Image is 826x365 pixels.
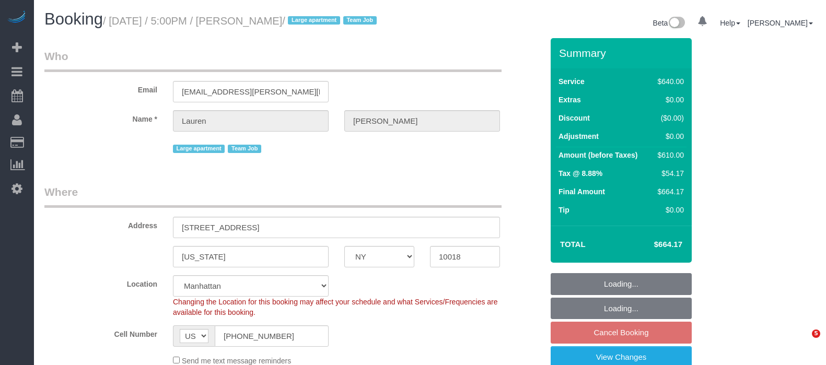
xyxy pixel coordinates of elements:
small: / [DATE] / 5:00PM / [PERSON_NAME] [103,15,380,27]
div: $0.00 [654,131,684,142]
legend: Who [44,49,502,72]
strong: Total [560,240,586,249]
span: Team Job [228,145,261,153]
label: Amount (before Taxes) [559,150,637,160]
input: Zip Code [430,246,500,267]
h4: $664.17 [623,240,682,249]
input: First Name [173,110,329,132]
span: Team Job [343,16,377,25]
label: Address [37,217,165,231]
h3: Summary [559,47,687,59]
span: Large apartment [173,145,225,153]
div: $640.00 [654,76,684,87]
label: Email [37,81,165,95]
label: Service [559,76,585,87]
img: Automaid Logo [6,10,27,25]
label: Discount [559,113,590,123]
input: Email [173,81,329,102]
label: Final Amount [559,186,605,197]
legend: Where [44,184,502,208]
input: Last Name [344,110,500,132]
label: Tip [559,205,569,215]
label: Tax @ 8.88% [559,168,602,179]
a: Beta [653,19,685,27]
div: $0.00 [654,95,684,105]
span: / [282,15,379,27]
a: Help [720,19,740,27]
div: $54.17 [654,168,684,179]
label: Adjustment [559,131,599,142]
label: Name * [37,110,165,124]
label: Extras [559,95,581,105]
input: Cell Number [215,325,329,347]
div: $664.17 [654,186,684,197]
a: [PERSON_NAME] [748,19,813,27]
span: Changing the Location for this booking may affect your schedule and what Services/Frequencies are... [173,298,498,316]
span: 5 [812,329,820,338]
iframe: Intercom live chat [790,329,816,355]
div: ($0.00) [654,113,684,123]
label: Location [37,275,165,289]
div: $610.00 [654,150,684,160]
input: City [173,246,329,267]
span: Large apartment [288,16,340,25]
span: Booking [44,10,103,28]
img: New interface [668,17,685,30]
span: Send me text message reminders [182,357,291,365]
label: Cell Number [37,325,165,339]
div: $0.00 [654,205,684,215]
